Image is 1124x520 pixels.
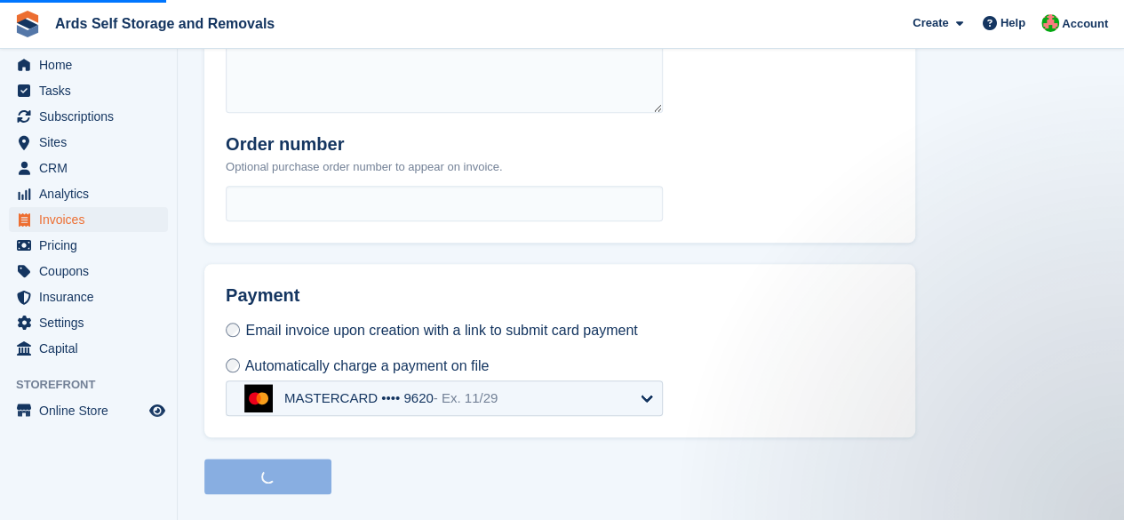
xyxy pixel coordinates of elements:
[48,9,282,38] a: Ards Self Storage and Removals
[9,156,168,180] a: menu
[1041,14,1059,32] img: Ethan McFerran
[1062,15,1108,33] span: Account
[147,400,168,421] a: Preview store
[226,158,502,176] p: Optional purchase order number to appear on invoice.
[226,285,663,320] h2: Payment
[9,233,168,258] a: menu
[39,259,146,284] span: Coupons
[39,336,146,361] span: Capital
[226,323,240,337] input: Email invoice upon creation with a link to submit card payment
[9,181,168,206] a: menu
[39,104,146,129] span: Subscriptions
[9,310,168,335] a: menu
[39,78,146,103] span: Tasks
[9,52,168,77] a: menu
[39,310,146,335] span: Settings
[245,358,490,373] span: Automatically charge a payment on file
[39,207,146,232] span: Invoices
[39,233,146,258] span: Pricing
[1000,14,1025,32] span: Help
[16,376,177,394] span: Storefront
[245,323,637,338] span: Email invoice upon creation with a link to submit card payment
[434,390,498,405] span: - Ex. 11/29
[39,52,146,77] span: Home
[9,104,168,129] a: menu
[9,284,168,309] a: menu
[9,336,168,361] a: menu
[39,130,146,155] span: Sites
[284,390,498,406] div: MASTERCARD •••• 9620
[39,398,146,423] span: Online Store
[14,11,41,37] img: stora-icon-8386f47178a22dfd0bd8f6a31ec36ba5ce8667c1dd55bd0f319d3a0aa187defe.svg
[226,134,502,155] h2: Order number
[226,358,240,372] input: Automatically charge a payment on file
[9,130,168,155] a: menu
[9,259,168,284] a: menu
[39,156,146,180] span: CRM
[9,398,168,423] a: menu
[913,14,948,32] span: Create
[39,181,146,206] span: Analytics
[9,207,168,232] a: menu
[9,78,168,103] a: menu
[39,284,146,309] span: Insurance
[244,384,273,412] img: mastercard-a07748ee4cc84171796510105f4fa67e3d10aacf8b92b2c182d96136c942126d.svg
